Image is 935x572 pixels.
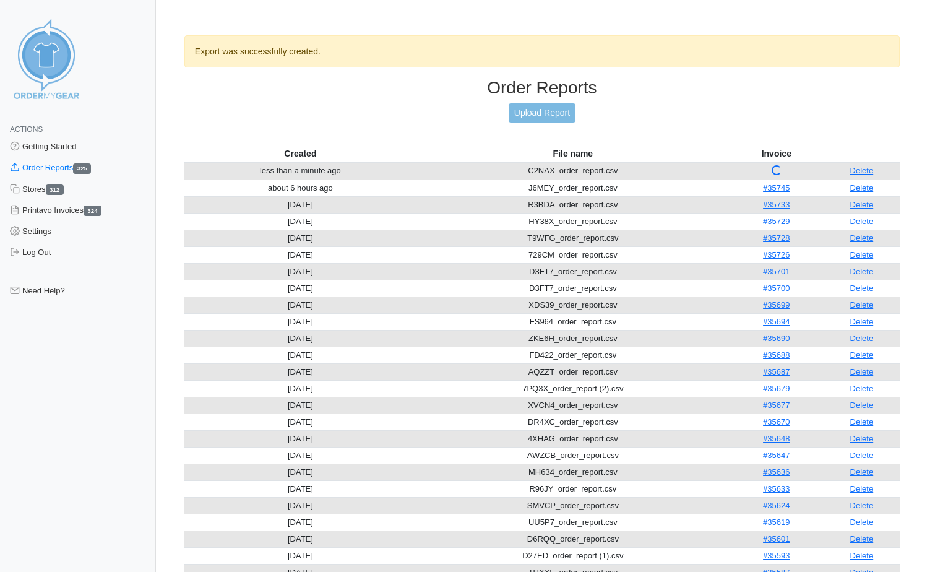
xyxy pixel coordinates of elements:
[184,162,416,180] td: less than a minute ago
[184,280,416,297] td: [DATE]
[46,184,64,195] span: 312
[416,363,730,380] td: AQZZT_order_report.csv
[763,300,790,310] a: #35699
[416,480,730,497] td: R96JY_order_report.csv
[850,518,874,527] a: Delete
[416,547,730,564] td: D27ED_order_report (1).csv
[416,531,730,547] td: D6RQQ_order_report.csv
[850,300,874,310] a: Delete
[850,284,874,293] a: Delete
[184,414,416,430] td: [DATE]
[763,451,790,460] a: #35647
[184,213,416,230] td: [DATE]
[850,417,874,427] a: Delete
[184,196,416,213] td: [DATE]
[416,414,730,430] td: DR4XC_order_report.csv
[416,230,730,246] td: T9WFG_order_report.csv
[184,497,416,514] td: [DATE]
[416,380,730,397] td: 7PQ3X_order_report (2).csv
[850,334,874,343] a: Delete
[763,350,790,360] a: #35688
[850,484,874,493] a: Delete
[416,514,730,531] td: UU5P7_order_report.csv
[184,447,416,464] td: [DATE]
[850,317,874,326] a: Delete
[850,467,874,477] a: Delete
[184,363,416,380] td: [DATE]
[416,246,730,263] td: 729CM_order_report.csv
[184,180,416,196] td: about 6 hours ago
[184,514,416,531] td: [DATE]
[184,330,416,347] td: [DATE]
[763,267,790,276] a: #35701
[763,551,790,560] a: #35593
[763,417,790,427] a: #35670
[850,166,874,175] a: Delete
[850,534,874,544] a: Delete
[763,183,790,193] a: #35745
[850,551,874,560] a: Delete
[730,145,824,162] th: Invoice
[763,384,790,393] a: #35679
[416,280,730,297] td: D3FT7_order_report.csv
[509,103,575,123] a: Upload Report
[850,384,874,393] a: Delete
[416,313,730,330] td: FS964_order_report.csv
[73,163,91,174] span: 325
[184,230,416,246] td: [DATE]
[184,430,416,447] td: [DATE]
[184,464,416,480] td: [DATE]
[850,250,874,259] a: Delete
[416,297,730,313] td: XDS39_order_report.csv
[10,125,43,134] span: Actions
[850,501,874,510] a: Delete
[763,401,790,410] a: #35677
[763,484,790,493] a: #35633
[416,497,730,514] td: SMVCP_order_report.csv
[850,183,874,193] a: Delete
[184,531,416,547] td: [DATE]
[416,196,730,213] td: R3BDA_order_report.csv
[763,233,790,243] a: #35728
[763,284,790,293] a: #35700
[763,200,790,209] a: #35733
[184,313,416,330] td: [DATE]
[763,518,790,527] a: #35619
[763,434,790,443] a: #35648
[763,534,790,544] a: #35601
[763,467,790,477] a: #35636
[184,480,416,497] td: [DATE]
[84,206,101,216] span: 324
[850,434,874,443] a: Delete
[850,401,874,410] a: Delete
[850,233,874,243] a: Delete
[850,217,874,226] a: Delete
[763,501,790,510] a: #35624
[763,367,790,376] a: #35687
[184,246,416,263] td: [DATE]
[763,250,790,259] a: #35726
[416,330,730,347] td: ZKE6H_order_report.csv
[184,145,416,162] th: Created
[763,334,790,343] a: #35690
[184,547,416,564] td: [DATE]
[184,297,416,313] td: [DATE]
[416,213,730,230] td: HY38X_order_report.csv
[416,447,730,464] td: AWZCB_order_report.csv
[763,317,790,326] a: #35694
[184,35,900,67] div: Export was successfully created.
[416,464,730,480] td: MH634_order_report.csv
[416,263,730,280] td: D3FT7_order_report.csv
[416,347,730,363] td: FD422_order_report.csv
[416,430,730,447] td: 4XHAG_order_report.csv
[416,145,730,162] th: File name
[416,162,730,180] td: C2NAX_order_report.csv
[184,77,900,98] h3: Order Reports
[184,380,416,397] td: [DATE]
[763,217,790,226] a: #35729
[416,397,730,414] td: XVCN4_order_report.csv
[184,263,416,280] td: [DATE]
[850,367,874,376] a: Delete
[416,180,730,196] td: J6MEY_order_report.csv
[850,451,874,460] a: Delete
